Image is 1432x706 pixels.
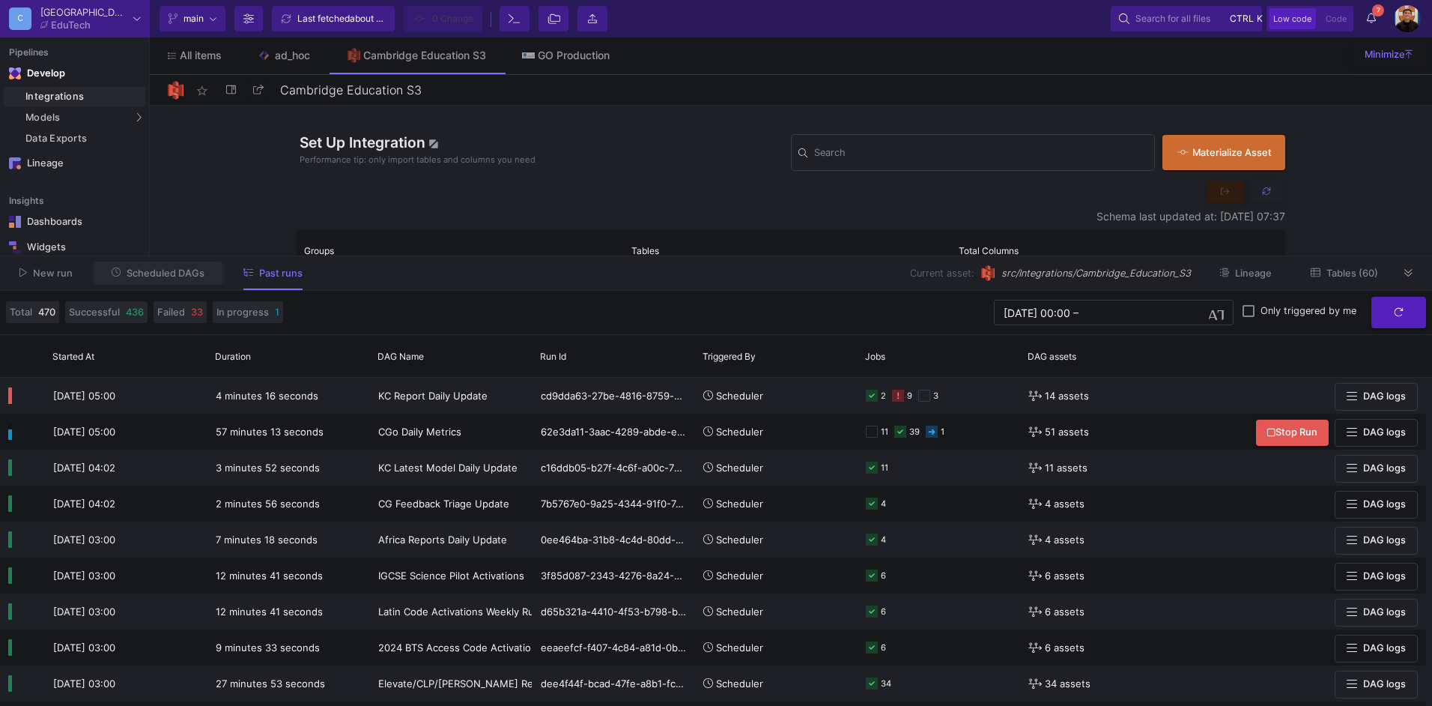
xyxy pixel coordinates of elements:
[1225,10,1254,28] button: ctrlk
[1028,351,1076,362] span: DAG assets
[38,305,55,319] span: 470
[1269,8,1316,29] button: Low code
[378,606,540,618] span: Latin Code Activations Weekly Run
[126,305,144,319] span: 436
[157,305,185,319] span: Failed
[25,91,142,103] div: Integrations
[216,678,325,690] span: 27 minutes 53 seconds
[53,534,115,546] span: [DATE] 03:00
[297,211,1285,223] div: Schema last updated at: [DATE] 07:37
[300,154,536,166] span: Performance tip: only import tables and columns you need
[4,61,145,85] mat-expansion-panel-header: Navigation iconDevelop
[881,594,886,630] div: 6
[53,570,115,582] span: [DATE] 03:00
[533,558,695,594] div: 3f85d087-2343-4276-8a24-54d154ced2a3
[168,81,183,100] img: Logo
[540,351,566,362] span: Run Id
[1235,268,1272,279] span: Lineage
[9,216,21,228] img: Navigation icon
[1372,4,1384,16] span: 7
[216,462,320,474] span: 3 minutes 52 seconds
[1335,635,1418,663] button: DAG logs
[959,245,1019,256] span: Total Columns
[1045,666,1090,702] span: 34 assets
[154,301,207,323] button: Failed33
[9,241,21,253] img: Navigation icon
[216,305,269,319] span: In progress
[533,486,695,522] div: 7b5767e0-9a25-4344-91f0-7c46528fb2e5
[216,534,318,546] span: 7 minutes 18 seconds
[716,570,763,582] span: Scheduler
[378,426,461,438] span: CGo Daily Metrics
[703,351,756,362] span: Triggered By
[378,498,509,510] span: CG Feedback Triage Update
[378,678,637,690] span: Elevate/CLP/[PERSON_NAME] Reports Monthly Update
[1363,390,1406,402] span: DAG logs
[533,414,695,450] div: 62e3da11-3aac-4289-abde-ec7a813a27d2
[1045,414,1089,450] span: 51 assets
[907,378,912,414] div: 9
[716,462,763,474] span: Scheduler
[1045,378,1089,414] span: 14 assets
[881,558,886,594] div: 6
[213,301,283,323] button: In progress1
[183,7,204,30] span: main
[980,265,995,281] img: Amazon S3
[533,666,695,702] div: dee4f44f-bcad-47fe-a8b1-fc9cd25dd2e9
[1363,642,1406,654] span: DAG logs
[631,245,659,256] span: Tables
[533,630,695,666] div: eeaeefcf-f407-4c84-a81d-0b64d6745cb6
[53,462,115,474] span: [DATE] 04:02
[1363,426,1406,438] span: DAG logs
[27,67,49,79] div: Develop
[10,305,32,319] span: Total
[51,20,91,30] div: EduTech
[4,235,145,259] a: Navigation iconWidgets
[1045,594,1084,630] span: 6 assets
[25,112,61,124] span: Models
[348,48,360,63] img: Tab icon
[27,157,124,169] div: Lineage
[933,378,938,414] div: 3
[127,268,204,279] span: Scheduled DAGs
[272,6,395,31] button: Last fetchedabout 20 hours ago
[1335,383,1418,411] button: DAG logs
[909,414,920,450] div: 39
[94,262,223,285] button: Scheduled DAGs
[1326,268,1378,279] span: Tables (60)
[1111,6,1262,31] button: Search for all filesctrlk
[216,390,318,402] span: 4 minutes 16 seconds
[522,52,535,58] img: Tab icon
[216,498,320,510] span: 2 minutes 56 seconds
[1335,419,1418,447] button: DAG logs
[716,426,763,438] span: Scheduler
[716,390,763,402] span: Scheduler
[259,268,303,279] span: Past runs
[350,13,431,24] span: about 20 hours ago
[27,241,124,253] div: Widgets
[910,266,974,280] span: Current asset:
[378,462,518,474] span: KC Latest Model Daily Update
[65,301,148,323] button: Successful436
[1257,10,1263,28] span: k
[533,378,695,414] div: cd9dda63-27be-4816-8759-b2d2a14ef3e8
[1267,426,1317,438] span: Stop Run
[1260,305,1356,317] span: Only triggered by me
[180,49,222,61] span: All items
[1001,266,1191,280] span: src/Integrations/Cambridge_Education_S3
[53,498,115,510] span: [DATE] 04:02
[881,630,886,666] div: 6
[216,426,324,438] span: 57 minutes 13 seconds
[1135,7,1210,30] span: Search for all files
[297,7,387,30] div: Last fetched
[33,268,73,279] span: New run
[1363,462,1406,474] span: DAG logs
[215,351,251,362] span: Duration
[53,606,115,618] span: [DATE] 03:00
[4,210,145,234] a: Navigation iconDashboards
[1073,307,1078,319] span: –
[9,67,21,79] img: Navigation icon
[1045,522,1084,558] span: 4 assets
[4,129,145,148] a: Data Exports
[1201,262,1290,285] button: Lineage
